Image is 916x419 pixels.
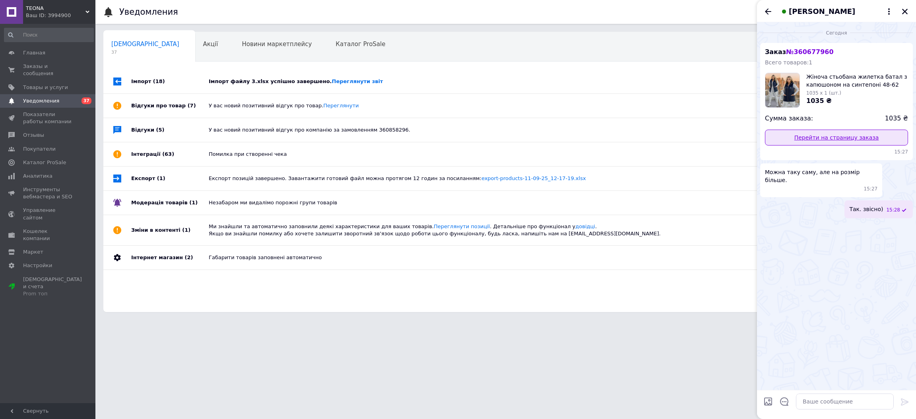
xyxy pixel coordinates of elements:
[765,59,812,66] span: Всего товаров: 1
[575,223,595,229] a: довідці
[131,142,209,166] div: Інтеграції
[23,97,59,105] span: Уведомления
[23,63,74,77] span: Заказы и сообщения
[765,130,908,145] a: Перейти на страницу заказа
[434,223,490,229] a: Переглянути позиції
[765,149,908,155] span: 15:27 12.09.2025
[131,118,209,142] div: Відгуки
[806,73,908,89] span: Жіноча стьобана жилетка батал з капюшоном на синтепоні 48-62 Темно-синій, 56/58
[23,145,56,153] span: Покупатели
[131,246,209,270] div: Інтернет магазин
[806,97,832,105] span: 1035 ₴
[886,207,900,213] span: 15:28 12.09.2025
[23,111,74,125] span: Показатели работы компании
[323,103,359,109] a: Переглянути
[23,173,52,180] span: Аналитика
[763,7,773,16] button: Назад
[111,49,179,55] span: 37
[806,90,841,96] span: 1035 x 1 (шт.)
[157,175,165,181] span: (1)
[332,78,383,84] a: Переглянути звіт
[209,151,821,158] div: Помилка при створенні чека
[26,5,85,12] span: ТEONA
[209,199,821,206] div: Незабаром ми видалімо порожні групи товарів
[131,70,209,93] div: Імпорт
[23,228,74,242] span: Кошелек компании
[23,132,44,139] span: Отзывы
[23,49,45,56] span: Главная
[765,73,800,107] img: 6784988991_w1000_h1000_zhinocha-stobana-zhiletka.jpg
[26,12,95,19] div: Ваш ID: 3994900
[184,254,193,260] span: (2)
[849,205,883,213] span: Так. звісно)
[189,200,198,206] span: (1)
[131,167,209,190] div: Експорт
[156,127,165,133] span: (5)
[481,175,586,181] a: export-products-11-09-25_12-17-19.xlsx
[864,186,878,192] span: 15:27 12.09.2025
[182,227,190,233] span: (1)
[203,41,218,48] span: Акції
[119,7,178,17] h1: Уведомления
[131,215,209,245] div: Зміни в контенті
[23,207,74,221] span: Управление сайтом
[4,28,94,42] input: Поиск
[82,97,91,104] span: 37
[242,41,312,48] span: Новини маркетплейсу
[823,30,850,37] span: Сегодня
[153,78,165,84] span: (18)
[209,78,821,85] div: Імпорт файлу 3.xlsx успішно завершено.
[131,94,209,118] div: Відгуки про товар
[23,276,82,298] span: [DEMOGRAPHIC_DATA] и счета
[188,103,196,109] span: (7)
[131,191,209,215] div: Модерація товарів
[23,248,43,256] span: Маркет
[23,262,52,269] span: Настройки
[209,254,821,261] div: Габарити товарів заповнені автоматично
[162,151,174,157] span: (63)
[760,29,913,37] div: 12.09.2025
[786,48,833,56] span: № 360677960
[23,159,66,166] span: Каталог ProSale
[765,48,834,56] span: Заказ
[336,41,385,48] span: Каталог ProSale
[779,396,790,407] button: Открыть шаблоны ответов
[779,6,894,17] button: [PERSON_NAME]
[765,114,813,123] span: Сумма заказа:
[885,114,908,123] span: 1035 ₴
[209,223,821,237] div: Ми знайшли та автоматично заповнили деякі характеристики для ваших товарів. . Детальніше про функ...
[23,84,68,91] span: Товары и услуги
[209,175,821,182] div: Експорт позицій завершено. Завантажити готовий файл можна протягом 12 годин за посиланням:
[23,290,82,297] div: Prom топ
[209,126,821,134] div: У вас новий позитивний відгук про компанію за замовленням 360858296.
[111,41,179,48] span: [DEMOGRAPHIC_DATA]
[900,7,910,16] button: Закрыть
[789,6,855,17] span: [PERSON_NAME]
[209,102,821,109] div: У вас новий позитивний відгук про товар.
[765,168,877,184] span: Можна таку саму, але на розмір більше.
[23,186,74,200] span: Инструменты вебмастера и SEO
